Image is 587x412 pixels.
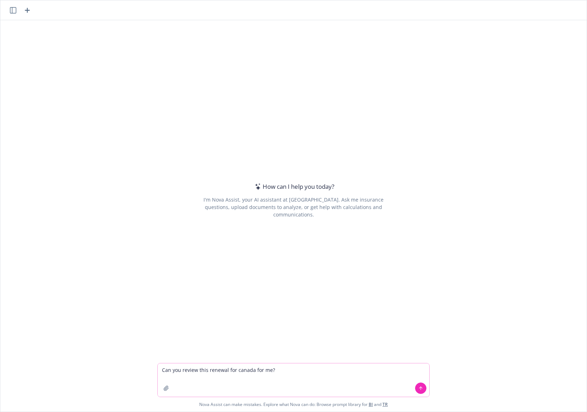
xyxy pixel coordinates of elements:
[158,363,429,397] textarea: Can you review this renewal for canada for me?
[194,196,393,218] div: I'm Nova Assist, your AI assistant at [GEOGRAPHIC_DATA]. Ask me insurance questions, upload docum...
[382,401,388,407] a: TR
[3,397,584,412] span: Nova Assist can make mistakes. Explore what Nova can do: Browse prompt library for and
[253,182,334,191] div: How can I help you today?
[369,401,373,407] a: BI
